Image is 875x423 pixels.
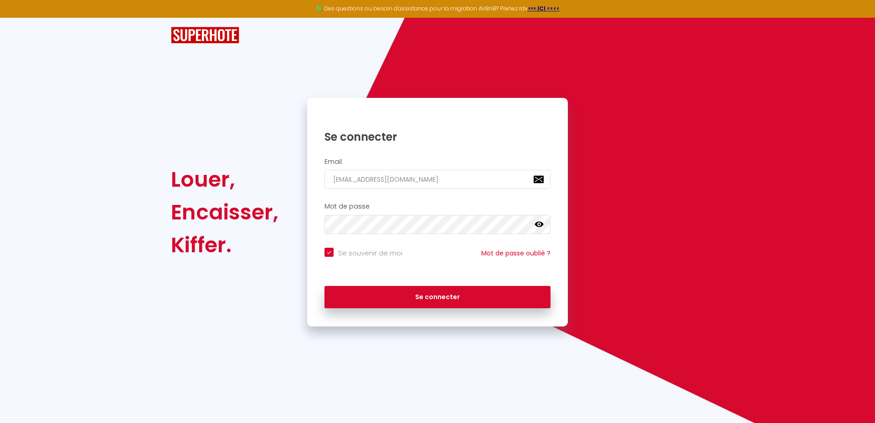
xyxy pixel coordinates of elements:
[171,196,278,229] div: Encaisser,
[324,130,551,144] h1: Se connecter
[324,170,551,189] input: Ton Email
[171,27,239,44] img: SuperHote logo
[528,5,560,12] a: >>> ICI <<<<
[324,203,551,210] h2: Mot de passe
[481,249,551,258] a: Mot de passe oublié ?
[171,229,278,261] div: Kiffer.
[171,163,278,196] div: Louer,
[324,286,551,309] button: Se connecter
[324,158,551,166] h2: Email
